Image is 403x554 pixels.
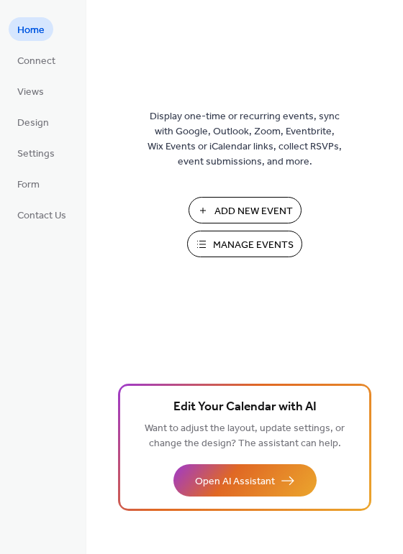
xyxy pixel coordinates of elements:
span: Edit Your Calendar with AI [173,397,317,417]
button: Add New Event [189,197,302,223]
span: Add New Event [214,204,293,219]
span: Settings [17,147,55,162]
a: Form [9,172,48,195]
button: Open AI Assistant [173,464,317,497]
span: Connect [17,54,55,69]
span: Views [17,85,44,100]
span: Open AI Assistant [195,474,275,489]
span: Home [17,23,45,38]
span: Design [17,116,49,131]
a: Home [9,17,53,41]
a: Connect [9,48,64,72]
a: Contact Us [9,203,75,226]
span: Display one-time or recurring events, sync with Google, Outlook, Zoom, Eventbrite, Wix Events or ... [148,109,342,170]
span: Contact Us [17,208,66,223]
a: Settings [9,141,63,165]
a: Design [9,110,58,134]
span: Form [17,177,40,193]
span: Manage Events [213,238,294,253]
a: Views [9,79,53,103]
button: Manage Events [187,231,302,257]
span: Want to adjust the layout, update settings, or change the design? The assistant can help. [145,419,345,453]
